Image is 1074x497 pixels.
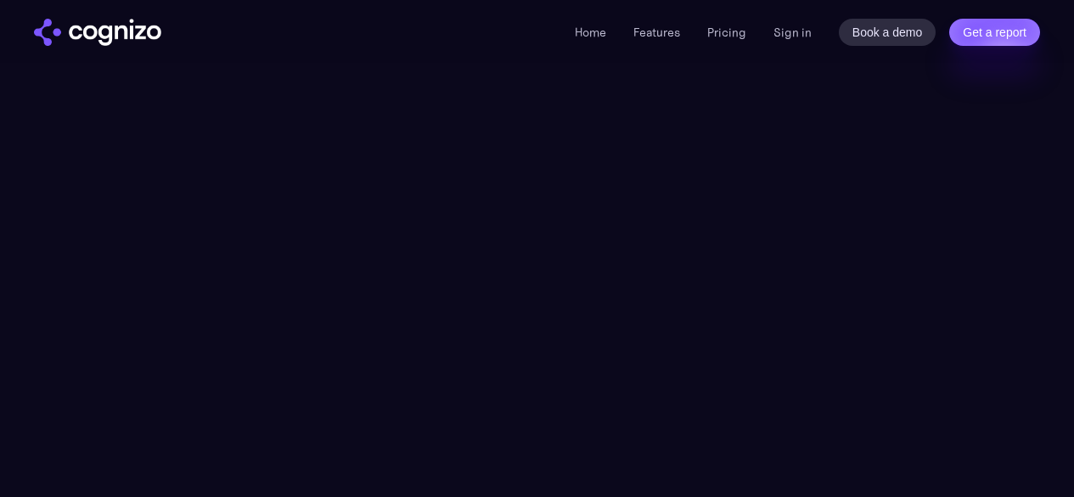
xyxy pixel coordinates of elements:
[839,19,936,46] a: Book a demo
[34,19,161,46] a: home
[707,25,746,40] a: Pricing
[949,19,1040,46] a: Get a report
[575,25,606,40] a: Home
[34,19,161,46] img: cognizo logo
[633,25,680,40] a: Features
[773,22,812,42] a: Sign in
